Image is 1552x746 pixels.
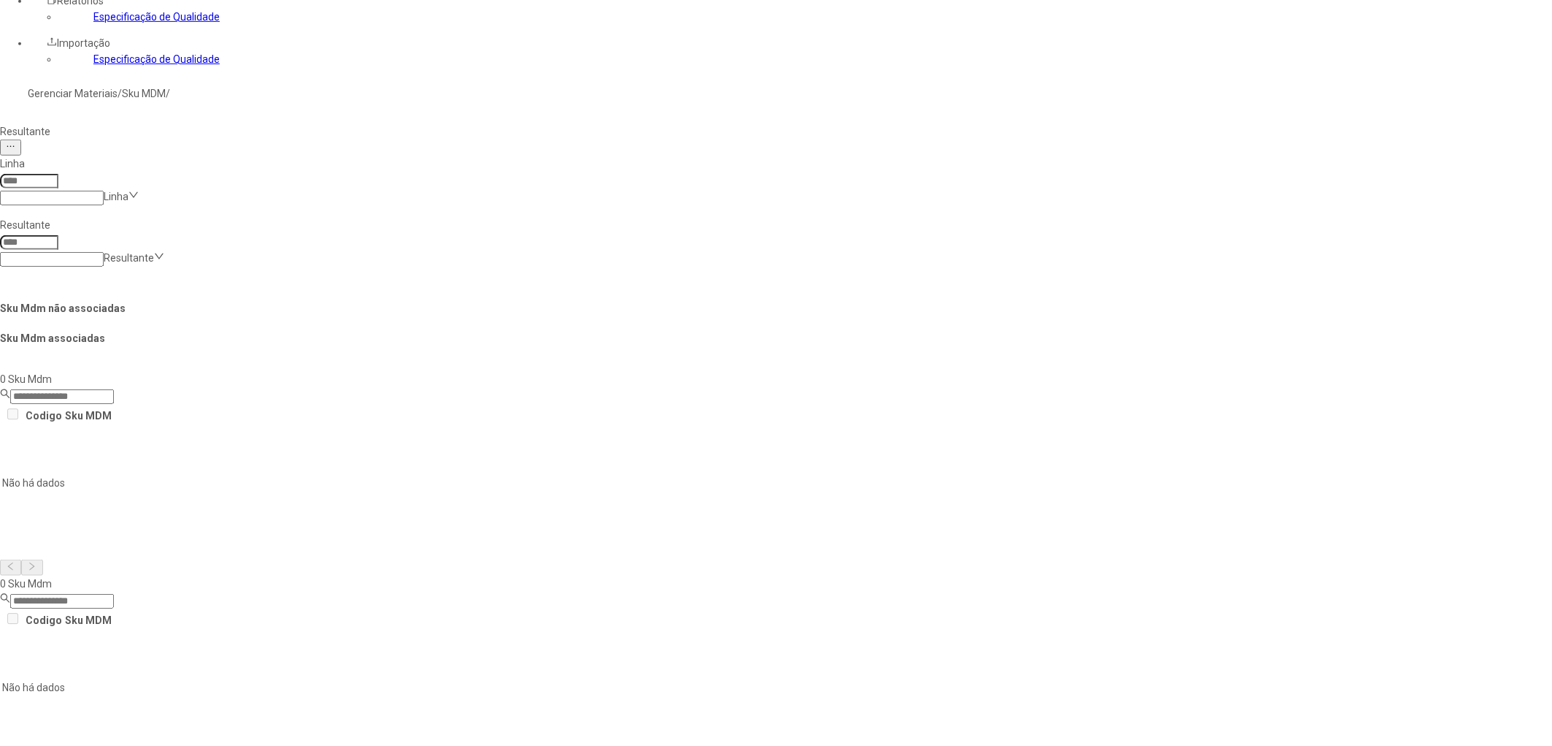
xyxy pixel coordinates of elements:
p: Não há dados [2,680,631,696]
a: Especificação de Qualidade [93,11,220,23]
nz-breadcrumb-separator: / [118,88,122,99]
span: Importação [57,37,110,49]
th: Sku MDM [64,406,112,425]
p: Não há dados [2,475,631,491]
a: Sku MDM [122,88,166,99]
nz-select-placeholder: Resultante [104,252,154,264]
th: Codigo [25,610,63,630]
a: Gerenciar Materiais [28,88,118,99]
th: Sku MDM [64,610,112,630]
nz-select-placeholder: Linha [104,191,128,202]
nz-breadcrumb-separator: / [166,88,170,99]
th: Codigo [25,406,63,425]
a: Especificação de Qualidade [93,53,220,65]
